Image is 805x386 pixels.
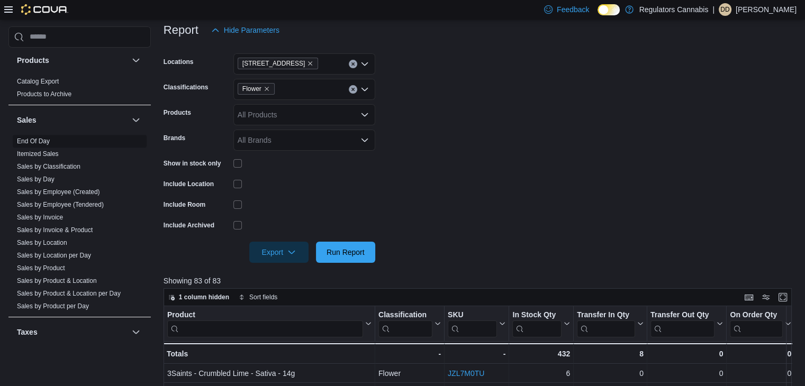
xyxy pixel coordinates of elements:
a: Products to Archive [17,90,71,98]
label: Brands [164,134,185,142]
div: 0 [730,347,791,360]
div: 6 [512,367,570,380]
span: Sales by Invoice & Product [17,226,93,234]
span: Catalog Export [17,77,59,86]
div: Product [167,310,363,337]
button: Export [249,242,309,263]
button: SKU [448,310,505,337]
button: Remove 8486 Wyandotte St E from selection in this group [307,60,313,67]
button: Hide Parameters [207,20,284,41]
a: JZL7M0TU [448,369,484,378]
button: Sales [130,114,142,126]
button: Run Report [316,242,375,263]
p: Showing 83 of 83 [164,275,798,286]
label: Include Archived [164,221,214,229]
span: Sales by Classification [17,162,80,171]
a: Sales by Employee (Tendered) [17,201,104,208]
a: Sales by Product [17,264,65,272]
h3: Report [164,24,198,36]
div: 0 [577,367,644,380]
div: - [448,347,505,360]
div: Devon DeSalliers [719,3,731,16]
a: Sales by Day [17,176,55,183]
div: SKU [448,310,497,320]
label: Show in stock only [164,159,221,168]
a: Sales by Product per Day [17,302,89,310]
button: Open list of options [360,136,369,144]
div: - [378,347,441,360]
span: Run Report [327,247,365,258]
p: [PERSON_NAME] [736,3,797,16]
h3: Sales [17,115,37,125]
button: In Stock Qty [512,310,570,337]
div: Transfer Out Qty [650,310,714,320]
label: Include Location [164,180,214,188]
div: Sales [8,135,151,317]
label: Include Room [164,200,205,209]
label: Products [164,108,191,117]
a: Itemized Sales [17,150,59,158]
button: Sales [17,115,128,125]
span: Feedback [557,4,589,15]
a: End Of Day [17,137,50,145]
span: End Of Day [17,137,50,145]
h3: Products [17,55,49,66]
button: Product [167,310,372,337]
span: DD [720,3,729,16]
button: Classification [378,310,441,337]
p: | [712,3,714,16]
span: Hide Parameters [224,25,279,35]
span: Export [256,242,302,263]
button: Open list of options [360,85,369,94]
div: In Stock Qty [512,310,562,337]
button: Products [130,54,142,67]
div: Product [167,310,363,320]
a: Sales by Classification [17,163,80,170]
div: Transfer In Qty [577,310,635,337]
a: Sales by Invoice & Product [17,226,93,234]
span: Sales by Location per Day [17,251,91,260]
span: Sales by Product [17,264,65,272]
a: Sales by Invoice [17,214,63,221]
div: Classification [378,310,432,320]
button: Display options [759,291,772,304]
a: Sales by Employee (Created) [17,188,100,196]
div: In Stock Qty [512,310,562,320]
a: Sales by Product & Location [17,277,97,284]
div: Flower [378,367,441,380]
button: Taxes [17,327,128,337]
div: Transfer Out Qty [650,310,714,337]
div: 8 [577,347,644,360]
div: On Order Qty [730,310,783,337]
div: 432 [512,347,570,360]
button: Sort fields [234,291,282,304]
span: Products to Archive [17,90,71,98]
div: SKU URL [448,310,497,337]
button: Remove Flower from selection in this group [264,86,270,92]
span: Sort fields [249,293,277,301]
a: Sales by Product & Location per Day [17,290,121,297]
label: Classifications [164,83,209,91]
button: Keyboard shortcuts [743,291,755,304]
button: Transfer Out Qty [650,310,723,337]
button: Clear input [349,85,357,94]
div: Totals [167,347,372,360]
button: Open list of options [360,60,369,68]
a: Sales by Location [17,239,67,246]
button: On Order Qty [730,310,791,337]
span: Sales by Product per Day [17,302,89,310]
div: On Order Qty [730,310,783,320]
label: Locations [164,58,194,66]
div: 0 [650,367,723,380]
button: Enter fullscreen [776,291,789,304]
div: 0 [730,367,791,380]
span: Flower [242,84,261,94]
button: Taxes [130,326,142,338]
button: Open list of options [360,111,369,119]
a: Sales by Location per Day [17,252,91,259]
